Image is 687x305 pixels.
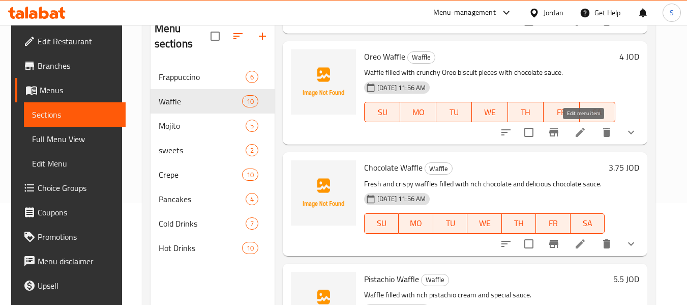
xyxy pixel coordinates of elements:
nav: Menu sections [151,61,275,264]
div: Jordan [544,7,563,18]
span: Select all sections [204,25,226,47]
span: Pancakes [159,193,246,205]
span: Coupons [38,206,118,218]
a: Branches [15,53,126,78]
span: Hot Drinks [159,242,242,254]
h2: Menu sections [155,21,211,51]
button: SA [580,102,615,122]
span: 7 [246,219,258,229]
button: TH [502,213,536,234]
div: Waffle [421,274,449,286]
button: Branch-specific-item [542,120,566,145]
span: Oreo Waffle [364,49,405,64]
button: MO [400,102,436,122]
div: items [246,120,258,132]
span: 6 [246,72,258,82]
span: Branches [38,60,118,72]
p: Waffle filled with rich pistachio cream and special sauce. [364,289,609,301]
a: Coupons [15,200,126,225]
div: items [242,242,258,254]
span: Cold Drinks [159,217,246,230]
span: Select to update [518,122,540,143]
span: WE [476,105,503,120]
svg: Show Choices [625,126,637,138]
span: Waffle [159,95,242,107]
span: Crepe [159,169,242,181]
a: Edit Restaurant [15,29,126,53]
div: items [246,71,258,83]
h6: 3.75 JOD [609,160,639,175]
span: WE [471,216,497,231]
div: items [242,95,258,107]
span: Mojito [159,120,246,132]
span: SU [369,105,396,120]
span: 5 [246,121,258,131]
h6: 4 JOD [619,49,639,64]
div: Pancakes4 [151,187,275,211]
a: Edit Menu [24,151,126,176]
span: MO [404,105,432,120]
span: sweets [159,144,246,156]
span: S [670,7,674,18]
span: 2 [246,146,258,155]
span: Menu disclaimer [38,255,118,267]
span: Menus [40,84,118,96]
span: Waffle [422,274,449,286]
svg: Show Choices [625,238,637,250]
p: Fresh and crispy waffles filled with rich chocolate and delicious chocolate sauce. [364,178,605,190]
div: items [246,144,258,156]
button: FR [544,102,579,122]
span: 10 [243,97,258,106]
a: Sections [24,102,126,127]
button: WE [472,102,507,122]
a: Edit menu item [574,238,586,250]
span: Edit Menu [32,157,118,170]
a: Choice Groups [15,176,126,200]
span: FR [540,216,566,231]
span: Waffle [408,51,435,63]
a: Menus [15,78,126,102]
span: 10 [243,170,258,180]
span: Select to update [518,233,540,255]
span: TH [512,105,540,120]
div: Crepe10 [151,162,275,187]
img: Chocolate Waffle [291,160,356,226]
span: MO [403,216,429,231]
button: delete [594,232,619,256]
button: MO [399,213,433,234]
div: Waffle [407,51,435,64]
span: Sections [32,108,118,121]
span: Sort sections [226,24,250,48]
a: Menu disclaimer [15,249,126,273]
div: Menu-management [433,7,496,19]
button: WE [467,213,501,234]
button: FR [536,213,570,234]
div: items [246,193,258,205]
span: Promotions [38,231,118,243]
button: TU [433,213,467,234]
div: sweets2 [151,138,275,162]
div: Mojito5 [151,114,275,138]
h6: 5.5 JOD [613,272,639,286]
span: [DATE] 11:56 AM [373,194,430,204]
button: delete [594,120,619,145]
button: TH [508,102,544,122]
span: Frappuccino [159,71,246,83]
button: show more [619,232,643,256]
div: Waffle10 [151,89,275,114]
button: SU [364,213,399,234]
button: SA [571,213,605,234]
span: Chocolate Waffle [364,160,423,175]
div: items [242,169,258,181]
a: Full Menu View [24,127,126,151]
span: Waffle [425,163,452,175]
span: 10 [243,243,258,253]
span: TU [440,105,468,120]
span: SU [369,216,395,231]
